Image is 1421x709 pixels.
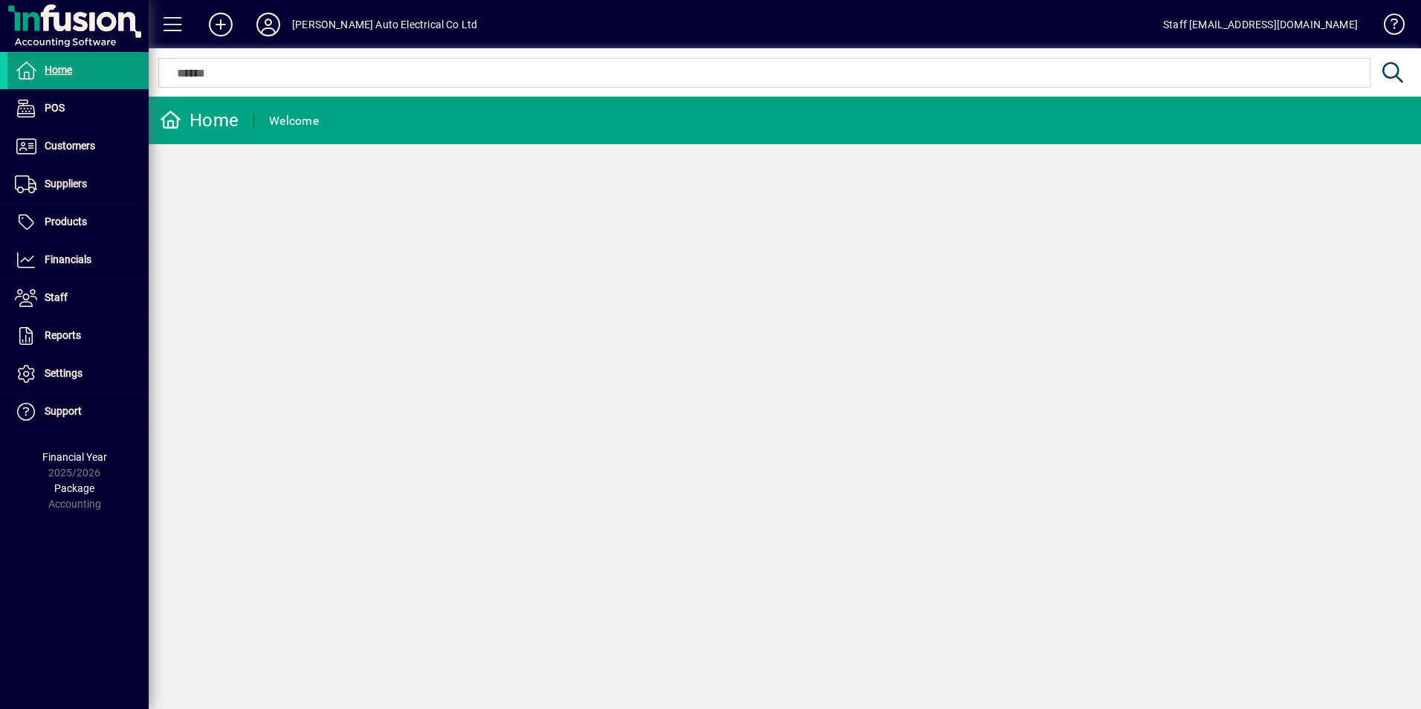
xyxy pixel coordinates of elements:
[197,11,245,38] button: Add
[45,216,87,227] span: Products
[1373,3,1402,51] a: Knowledge Base
[7,279,149,317] a: Staff
[7,90,149,127] a: POS
[7,317,149,354] a: Reports
[45,102,65,114] span: POS
[160,109,239,132] div: Home
[245,11,292,38] button: Profile
[7,128,149,165] a: Customers
[7,166,149,203] a: Suppliers
[45,291,68,303] span: Staff
[7,355,149,392] a: Settings
[45,367,82,379] span: Settings
[7,393,149,430] a: Support
[45,405,82,417] span: Support
[7,242,149,279] a: Financials
[54,482,94,494] span: Package
[1163,13,1358,36] div: Staff [EMAIL_ADDRESS][DOMAIN_NAME]
[269,109,319,133] div: Welcome
[45,64,72,76] span: Home
[45,253,91,265] span: Financials
[42,451,107,463] span: Financial Year
[292,13,477,36] div: [PERSON_NAME] Auto Electrical Co Ltd
[7,204,149,241] a: Products
[45,329,81,341] span: Reports
[45,178,87,190] span: Suppliers
[45,140,95,152] span: Customers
